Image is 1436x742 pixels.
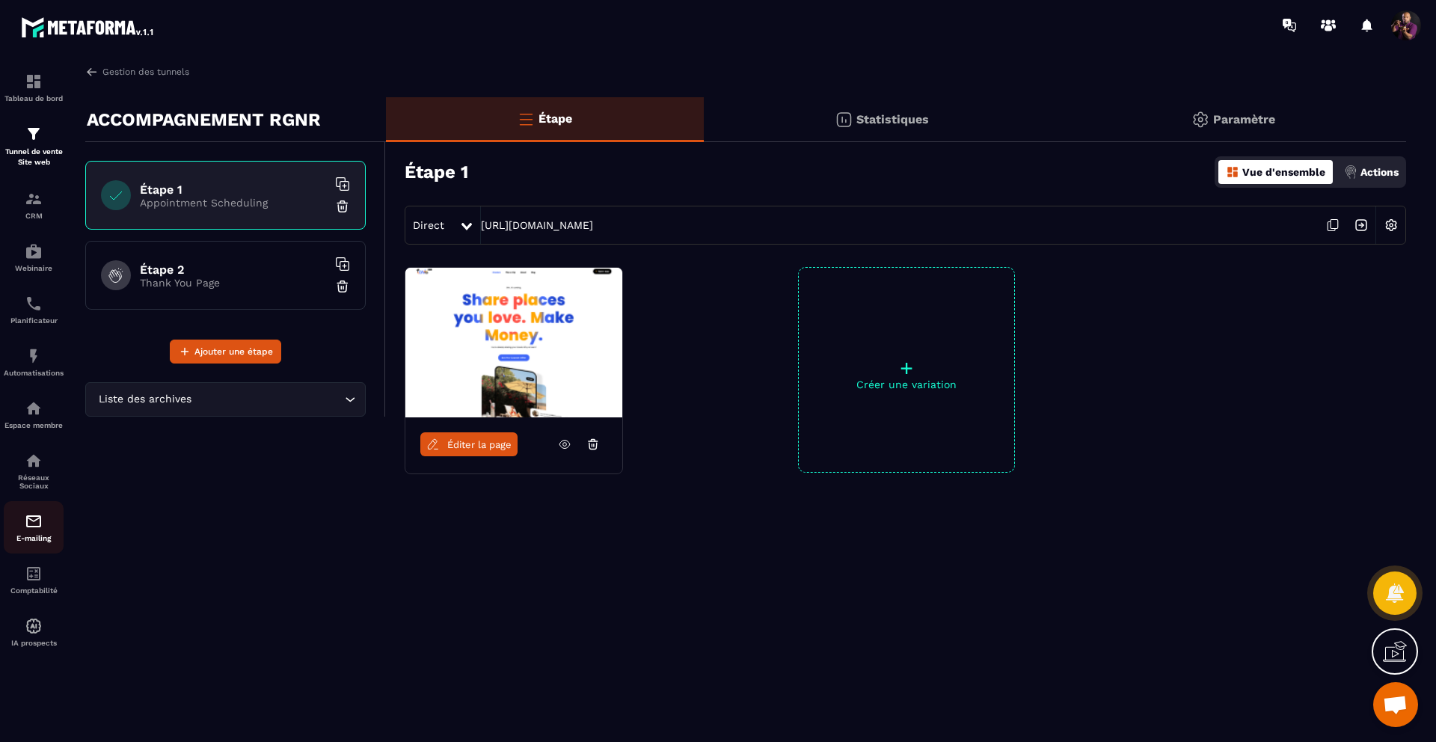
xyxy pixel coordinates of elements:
img: automations [25,347,43,365]
img: automations [25,242,43,260]
p: Tunnel de vente Site web [4,147,64,168]
a: automationsautomationsAutomatisations [4,336,64,388]
a: formationformationCRM [4,179,64,231]
p: Automatisations [4,369,64,377]
h6: Étape 1 [140,183,327,197]
button: Ajouter une étape [170,340,281,364]
img: formation [25,73,43,91]
input: Search for option [194,391,341,408]
a: automationsautomationsWebinaire [4,231,64,283]
p: E-mailing [4,534,64,542]
a: automationsautomationsEspace membre [4,388,64,441]
p: Réseaux Sociaux [4,473,64,490]
img: arrow [85,65,99,79]
img: email [25,512,43,530]
a: Éditer la page [420,432,518,456]
img: bars-o.4a397970.svg [517,110,535,128]
h6: Étape 2 [140,263,327,277]
p: + [799,358,1014,378]
a: accountantaccountantComptabilité [4,554,64,606]
h3: Étape 1 [405,162,468,183]
p: Espace membre [4,421,64,429]
p: Statistiques [856,112,929,126]
a: formationformationTableau de bord [4,61,64,114]
p: CRM [4,212,64,220]
p: Webinaire [4,264,64,272]
a: social-networksocial-networkRéseaux Sociaux [4,441,64,501]
img: dashboard-orange.40269519.svg [1226,165,1239,179]
a: formationformationTunnel de vente Site web [4,114,64,179]
p: Créer une variation [799,378,1014,390]
p: Thank You Page [140,277,327,289]
img: actions.d6e523a2.png [1344,165,1357,179]
p: Paramètre [1213,112,1275,126]
span: Éditer la page [447,439,512,450]
span: Ajouter une étape [194,344,273,359]
img: setting-w.858f3a88.svg [1377,211,1405,239]
span: Direct [413,219,444,231]
p: Appointment Scheduling [140,197,327,209]
img: accountant [25,565,43,583]
img: formation [25,190,43,208]
p: Planificateur [4,316,64,325]
span: Liste des archives [95,391,194,408]
p: Vue d'ensemble [1242,166,1325,178]
img: scheduler [25,295,43,313]
img: stats.20deebd0.svg [835,111,853,129]
p: Étape [538,111,572,126]
div: Ouvrir le chat [1373,682,1418,727]
img: image [405,268,622,417]
img: trash [335,279,350,294]
img: trash [335,199,350,214]
a: [URL][DOMAIN_NAME] [481,219,593,231]
img: logo [21,13,156,40]
a: schedulerschedulerPlanificateur [4,283,64,336]
img: social-network [25,452,43,470]
img: formation [25,125,43,143]
div: Search for option [85,382,366,417]
img: setting-gr.5f69749f.svg [1191,111,1209,129]
img: arrow-next.bcc2205e.svg [1347,211,1375,239]
p: ACCOMPAGNEMENT RGNR [87,105,321,135]
p: Comptabilité [4,586,64,595]
p: IA prospects [4,639,64,647]
a: Gestion des tunnels [85,65,189,79]
img: automations [25,617,43,635]
a: emailemailE-mailing [4,501,64,554]
img: automations [25,399,43,417]
p: Tableau de bord [4,94,64,102]
p: Actions [1360,166,1399,178]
